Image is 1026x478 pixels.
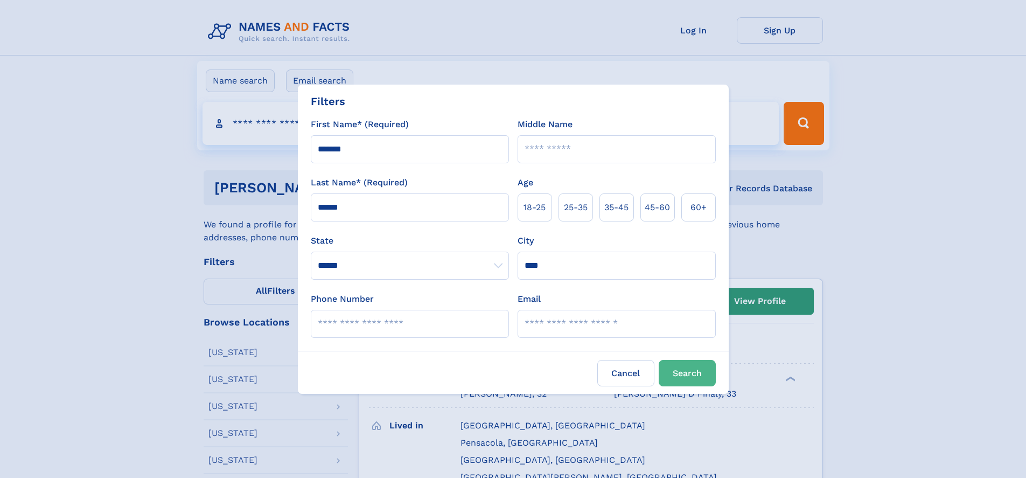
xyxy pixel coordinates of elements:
label: Age [518,176,533,189]
span: 25‑35 [564,201,588,214]
label: Middle Name [518,118,573,131]
button: Search [659,360,716,386]
span: 45‑60 [645,201,670,214]
span: 35‑45 [604,201,629,214]
span: 60+ [690,201,707,214]
div: Filters [311,93,345,109]
span: 18‑25 [524,201,546,214]
label: Cancel [597,360,654,386]
label: Email [518,293,541,306]
label: Last Name* (Required) [311,176,408,189]
label: City [518,234,534,247]
label: State [311,234,509,247]
label: Phone Number [311,293,374,306]
label: First Name* (Required) [311,118,409,131]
